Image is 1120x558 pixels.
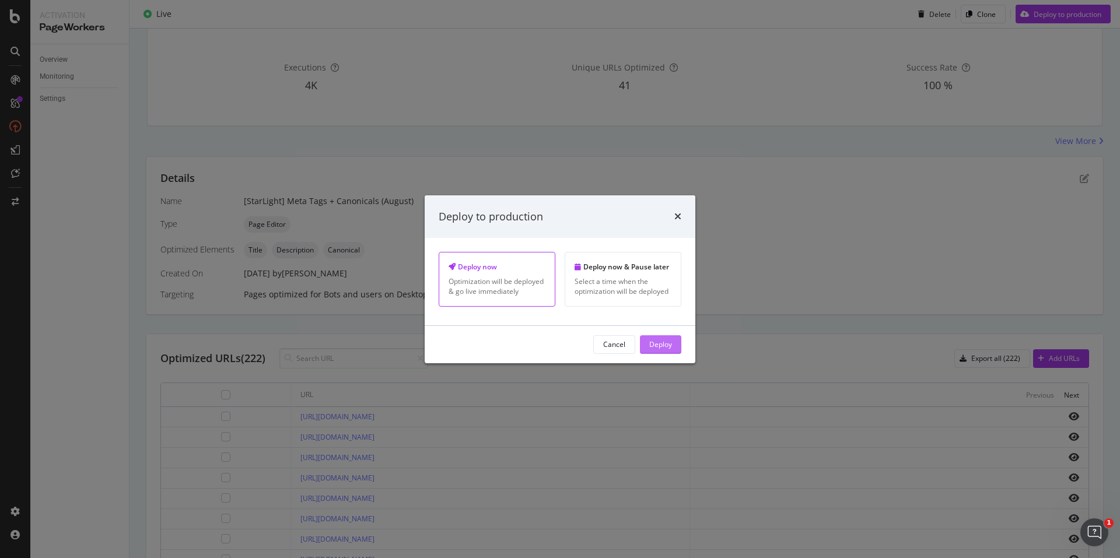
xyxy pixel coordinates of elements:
button: Deploy [640,335,681,354]
div: Deploy [649,339,672,349]
div: times [674,209,681,224]
span: 1 [1104,518,1114,528]
div: Optimization will be deployed & go live immediately [449,276,545,296]
div: modal [425,195,695,363]
div: Cancel [603,339,625,349]
div: Deploy to production [439,209,543,224]
div: Deploy now [449,262,545,272]
div: Deploy now & Pause later [575,262,671,272]
iframe: Intercom live chat [1080,518,1108,546]
button: Cancel [593,335,635,354]
div: Select a time when the optimization will be deployed [575,276,671,296]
